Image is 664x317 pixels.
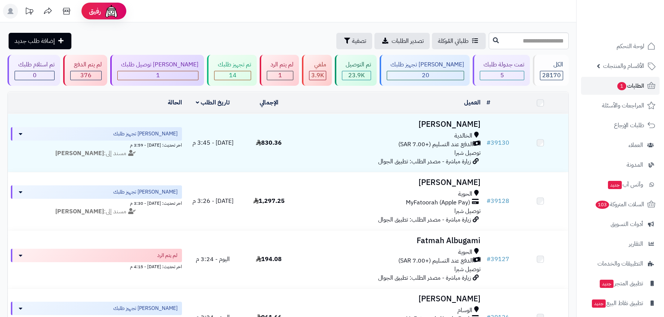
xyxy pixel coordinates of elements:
[156,71,160,80] span: 1
[595,199,644,210] span: السلات المتروكة
[70,60,102,69] div: لم يتم الدفع
[258,55,300,86] a: لم يتم الرد 1
[300,236,481,245] h3: Fatmah Albugami
[387,71,464,80] div: 20
[597,258,643,269] span: التطبيقات والخدمات
[9,33,71,49] a: إضافة طلب جديد
[432,33,486,49] a: طلباتي المُوكلة
[629,140,643,150] span: العملاء
[260,98,278,107] a: الإجمالي
[487,255,509,264] a: #39127
[487,138,509,147] a: #39130
[617,81,644,91] span: الطلبات
[33,71,37,80] span: 0
[464,98,481,107] a: العميل
[608,181,622,189] span: جديد
[336,33,372,49] button: تصفية
[602,100,644,111] span: المراجعات والأسئلة
[487,197,491,205] span: #
[406,198,470,207] span: MyFatoorah (Apple Pay)
[592,299,606,308] span: جديد
[5,149,188,158] div: مسند إلى:
[256,138,282,147] span: 830.36
[542,71,561,80] span: 28170
[398,140,473,149] span: الدفع عند التسليم (+7.00 SAR)
[458,248,472,257] span: الحوية
[617,82,627,91] span: 1
[378,55,471,86] a: [PERSON_NAME] تجهيز طلبك 20
[599,278,643,289] span: تطبيق المتجر
[581,77,660,95] a: الطلبات1
[300,178,481,187] h3: [PERSON_NAME]
[581,116,660,134] a: طلبات الإرجاع
[55,149,104,158] strong: [PERSON_NAME]
[581,156,660,174] a: المدونة
[387,60,464,69] div: [PERSON_NAME] تجهيز طلبك
[253,197,285,205] span: 1,297.25
[540,60,563,69] div: الكل
[378,157,471,166] span: زيارة مباشرة - مصدر الطلب: تطبيق الجوال
[480,71,524,80] div: 5
[629,239,643,249] span: التقارير
[487,255,491,264] span: #
[311,71,324,80] span: 3.9K
[581,37,660,55] a: لوحة التحكم
[614,120,644,131] span: طلبات الإرجاع
[392,37,424,45] span: تصدير الطلبات
[333,55,378,86] a: تم التوصيل 23.9K
[611,219,643,229] span: أدوات التسويق
[267,60,293,69] div: لم يتم الرد
[15,37,55,45] span: إضافة طلب جديد
[627,160,643,170] span: المدونة
[487,138,491,147] span: #
[374,33,430,49] a: تصدير الطلبات
[348,71,365,80] span: 23.9K
[117,60,198,69] div: [PERSON_NAME] توصيل طلبك
[229,71,237,80] span: 14
[214,60,251,69] div: تم تجهيز طلبك
[71,71,101,80] div: 376
[196,255,230,264] span: اليوم - 3:24 م
[595,201,609,209] span: 103
[457,306,472,315] span: الوسام
[581,97,660,114] a: المراجعات والأسئلة
[581,176,660,194] a: وآتس آبجديد
[581,294,660,312] a: تطبيق نقاط البيعجديد
[300,55,333,86] a: ملغي 3.9K
[196,98,230,107] a: تاريخ الطلب
[422,71,429,80] span: 20
[80,71,92,80] span: 376
[15,60,55,69] div: تم استلام طلبك
[267,71,293,80] div: 1
[454,265,481,274] span: توصيل شبرا
[581,235,660,253] a: التقارير
[581,136,660,154] a: العملاء
[89,7,101,16] span: رفيق
[309,71,326,80] div: 3866
[113,305,177,312] span: [PERSON_NAME] تجهيز طلبك
[607,179,643,190] span: وآتس آب
[62,55,109,86] a: لم يتم الدفع 376
[454,132,472,140] span: الخالدية
[6,55,62,86] a: تم استلام طلبك 0
[256,255,282,264] span: 194.08
[55,207,104,216] strong: [PERSON_NAME]
[157,252,177,259] span: لم يتم الرد
[113,130,177,138] span: [PERSON_NAME] تجهيز طلبك
[591,298,643,308] span: تطبيق نقاط البيع
[20,4,38,21] a: تحديثات المنصة
[581,255,660,273] a: التطبيقات والخدمات
[378,273,471,282] span: زيارة مباشرة - مصدر الطلب: تطبيق الجوال
[603,61,644,71] span: الأقسام والمنتجات
[11,262,182,270] div: اخر تحديث: [DATE] - 4:15 م
[471,55,531,86] a: تمت جدولة طلبك 5
[104,4,119,19] img: ai-face.png
[600,280,614,288] span: جديد
[378,215,471,224] span: زيارة مباشرة - مصدر الطلب: تطبيق الجوال
[352,37,366,45] span: تصفية
[113,188,177,196] span: [PERSON_NAME] تجهيز طلبك
[487,197,509,205] a: #39128
[11,199,182,207] div: اخر تحديث: [DATE] - 3:30 م
[480,60,524,69] div: تمت جدولة طلبك
[278,71,282,80] span: 1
